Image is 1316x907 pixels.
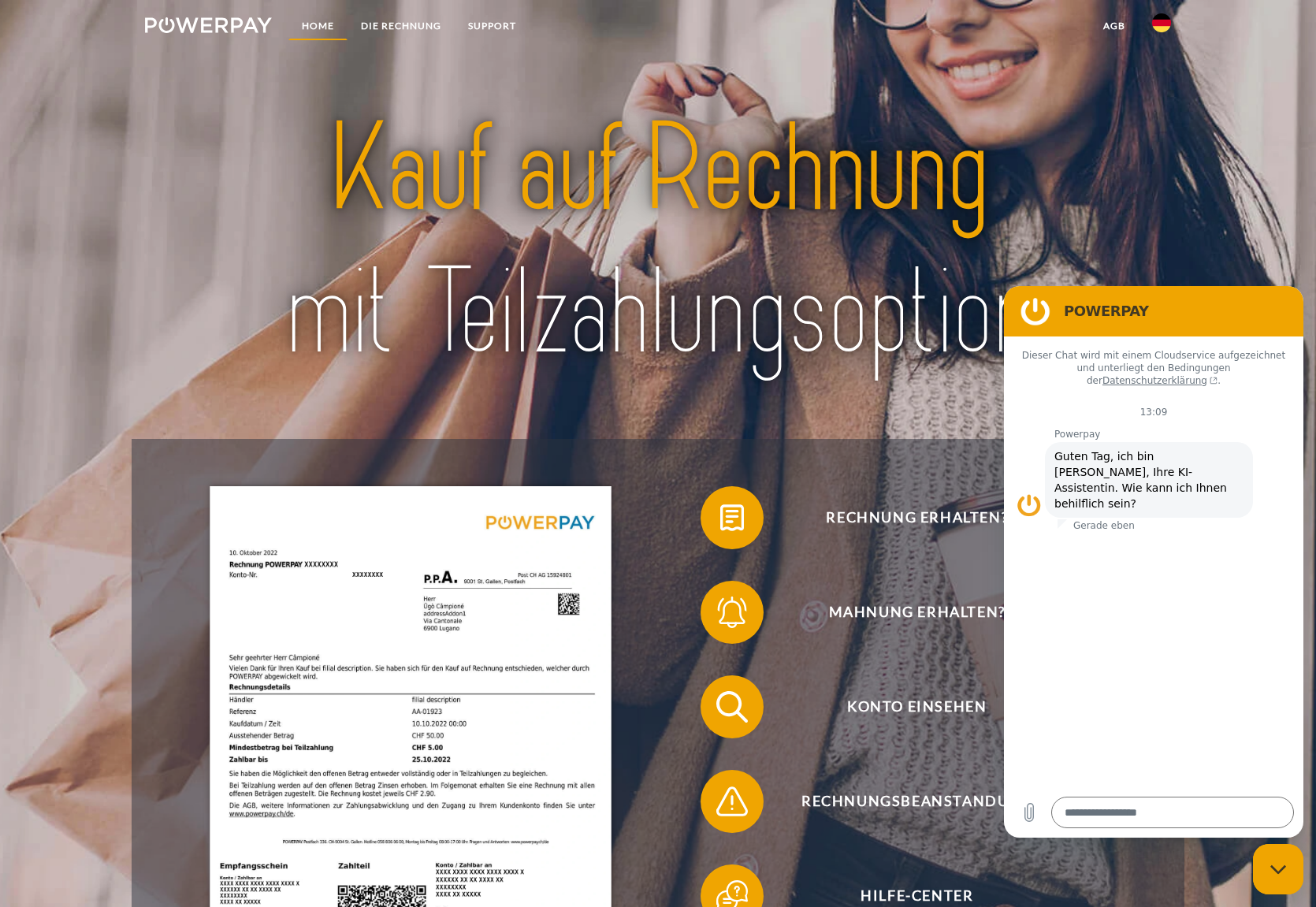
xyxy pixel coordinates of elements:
img: de [1152,13,1171,32]
button: Rechnung erhalten? [701,486,1110,549]
button: Rechnungsbeanstandung [701,770,1110,833]
span: Rechnungsbeanstandung [724,770,1110,833]
a: SUPPORT [455,12,530,40]
img: logo-powerpay-white.svg [145,17,272,33]
a: DIE RECHNUNG [348,12,455,40]
iframe: Messaging-Fenster [1004,286,1303,838]
iframe: Schaltfläche zum Öffnen des Messaging-Fensters; Konversation läuft [1253,844,1303,894]
a: Home [288,12,348,40]
span: Konto einsehen [724,675,1110,738]
img: qb_bell.svg [712,593,752,632]
button: Mahnung erhalten? [701,581,1110,644]
button: Konto einsehen [701,675,1110,738]
img: title-powerpay_de.svg [195,91,1121,392]
img: qb_warning.svg [712,782,752,821]
span: Rechnung erhalten? [724,486,1110,549]
img: qb_search.svg [712,687,752,727]
span: Mahnung erhalten? [724,581,1110,644]
img: qb_bill.svg [712,498,752,537]
a: agb [1090,12,1139,40]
